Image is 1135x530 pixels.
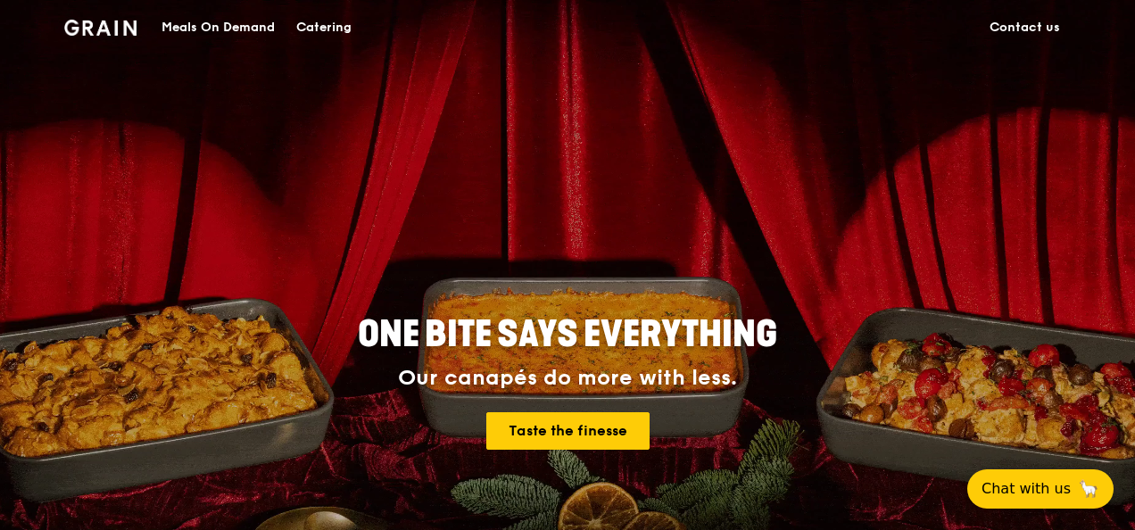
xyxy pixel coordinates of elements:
a: Taste the finesse [486,412,650,450]
span: 🦙 [1078,478,1099,500]
a: Contact us [979,1,1071,54]
div: Meals On Demand [162,1,275,54]
button: Chat with us🦙 [967,469,1114,509]
span: ONE BITE SAYS EVERYTHING [358,313,777,356]
div: Catering [296,1,352,54]
img: Grain [64,20,137,36]
a: Catering [286,1,362,54]
span: Chat with us [982,478,1071,500]
div: Our canapés do more with less. [246,366,889,391]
